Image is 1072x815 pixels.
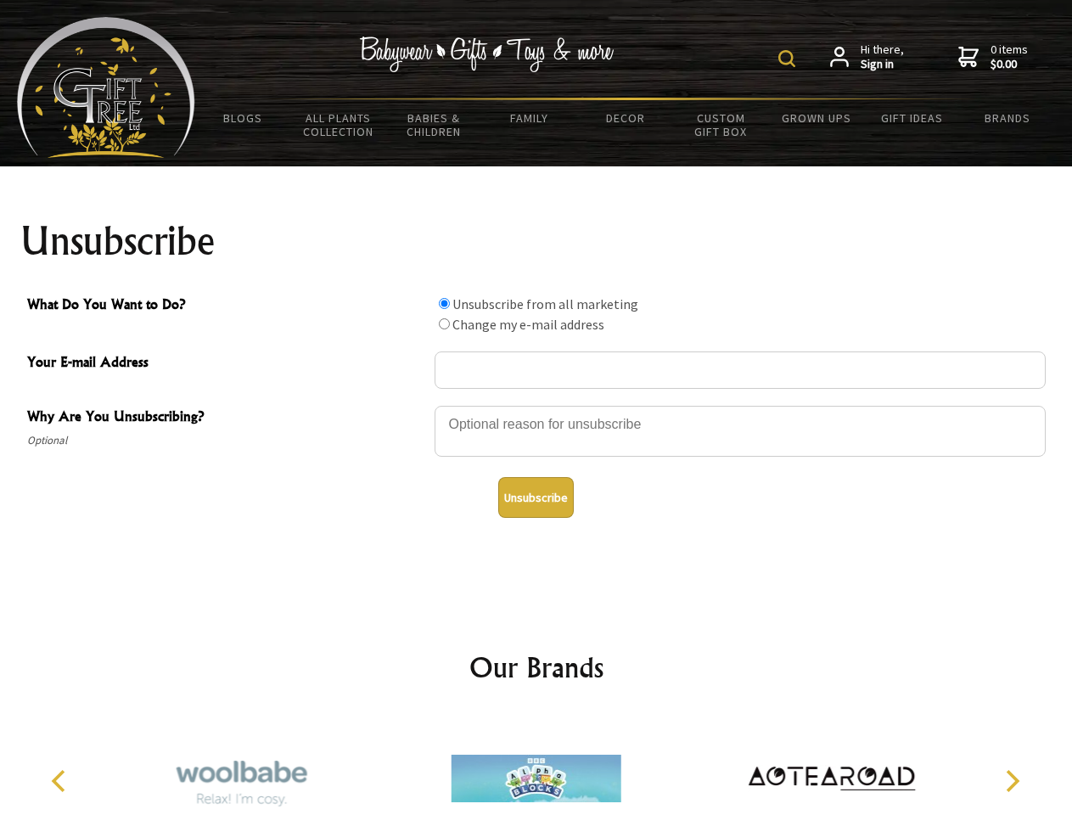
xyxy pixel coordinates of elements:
[435,406,1046,457] textarea: Why Are You Unsubscribing?
[991,57,1028,72] strong: $0.00
[27,406,426,430] span: Why Are You Unsubscribing?
[195,100,291,136] a: BLOGS
[498,477,574,518] button: Unsubscribe
[778,50,795,67] img: product search
[386,100,482,149] a: Babies & Children
[291,100,387,149] a: All Plants Collection
[830,42,904,72] a: Hi there,Sign in
[27,351,426,376] span: Your E-mail Address
[993,762,1030,800] button: Next
[768,100,864,136] a: Grown Ups
[34,647,1039,688] h2: Our Brands
[439,298,450,309] input: What Do You Want to Do?
[861,57,904,72] strong: Sign in
[20,221,1052,261] h1: Unsubscribe
[991,42,1028,72] span: 0 items
[864,100,960,136] a: Gift Ideas
[27,294,426,318] span: What Do You Want to Do?
[452,295,638,312] label: Unsubscribe from all marketing
[482,100,578,136] a: Family
[360,37,615,72] img: Babywear - Gifts - Toys & more
[42,762,80,800] button: Previous
[673,100,769,149] a: Custom Gift Box
[577,100,673,136] a: Decor
[439,318,450,329] input: What Do You Want to Do?
[960,100,1056,136] a: Brands
[17,17,195,158] img: Babyware - Gifts - Toys and more...
[861,42,904,72] span: Hi there,
[452,316,604,333] label: Change my e-mail address
[27,430,426,451] span: Optional
[958,42,1028,72] a: 0 items$0.00
[435,351,1046,389] input: Your E-mail Address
